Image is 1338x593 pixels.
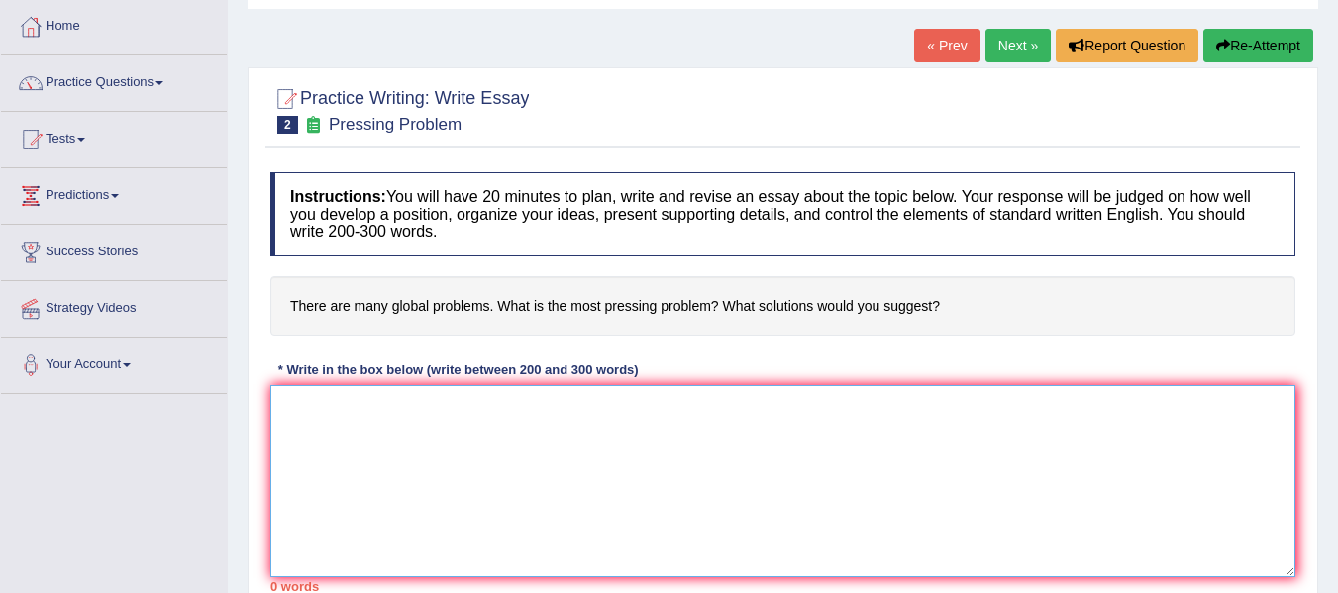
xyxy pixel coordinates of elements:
small: Exam occurring question [303,116,324,135]
a: Success Stories [1,225,227,274]
div: * Write in the box below (write between 200 and 300 words) [270,360,646,379]
h2: Practice Writing: Write Essay [270,84,529,134]
button: Re-Attempt [1203,29,1313,62]
a: Tests [1,112,227,161]
a: Next » [985,29,1051,62]
b: Instructions: [290,188,386,205]
a: Practice Questions [1,55,227,105]
a: « Prev [914,29,979,62]
button: Report Question [1056,29,1198,62]
a: Predictions [1,168,227,218]
a: Strategy Videos [1,281,227,331]
span: 2 [277,116,298,134]
h4: You will have 20 minutes to plan, write and revise an essay about the topic below. Your response ... [270,172,1295,256]
small: Pressing Problem [329,115,462,134]
h4: There are many global problems. What is the most pressing problem? What solutions would you suggest? [270,276,1295,337]
a: Your Account [1,338,227,387]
